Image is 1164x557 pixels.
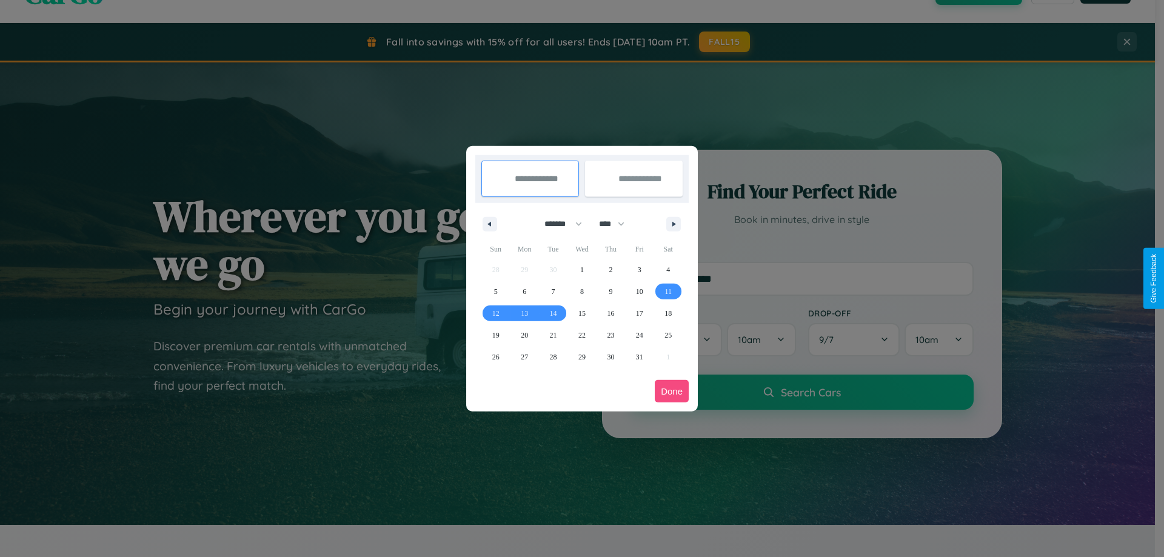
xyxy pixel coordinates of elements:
[510,346,538,368] button: 27
[567,281,596,302] button: 8
[654,239,683,259] span: Sat
[550,302,557,324] span: 14
[539,346,567,368] button: 28
[597,302,625,324] button: 16
[638,259,641,281] span: 3
[625,346,654,368] button: 31
[578,302,586,324] span: 15
[597,346,625,368] button: 30
[607,346,614,368] span: 30
[578,324,586,346] span: 22
[552,281,555,302] span: 7
[567,302,596,324] button: 15
[607,302,614,324] span: 16
[567,346,596,368] button: 29
[481,346,510,368] button: 26
[539,302,567,324] button: 14
[521,302,528,324] span: 13
[666,259,670,281] span: 4
[481,324,510,346] button: 19
[521,324,528,346] span: 20
[597,239,625,259] span: Thu
[664,302,672,324] span: 18
[597,259,625,281] button: 2
[636,302,643,324] span: 17
[550,346,557,368] span: 28
[597,324,625,346] button: 23
[567,239,596,259] span: Wed
[481,281,510,302] button: 5
[539,324,567,346] button: 21
[510,281,538,302] button: 6
[636,281,643,302] span: 10
[609,259,612,281] span: 2
[521,346,528,368] span: 27
[655,380,689,402] button: Done
[481,239,510,259] span: Sun
[636,324,643,346] span: 24
[625,281,654,302] button: 10
[625,259,654,281] button: 3
[492,324,500,346] span: 19
[654,302,683,324] button: 18
[654,259,683,281] button: 4
[492,302,500,324] span: 12
[636,346,643,368] span: 31
[567,324,596,346] button: 22
[654,281,683,302] button: 11
[539,239,567,259] span: Tue
[609,281,612,302] span: 9
[580,259,584,281] span: 1
[578,346,586,368] span: 29
[625,324,654,346] button: 24
[492,346,500,368] span: 26
[625,302,654,324] button: 17
[654,324,683,346] button: 25
[597,281,625,302] button: 9
[580,281,584,302] span: 8
[607,324,614,346] span: 23
[567,259,596,281] button: 1
[550,324,557,346] span: 21
[539,281,567,302] button: 7
[510,324,538,346] button: 20
[510,239,538,259] span: Mon
[1149,254,1158,303] div: Give Feedback
[664,324,672,346] span: 25
[664,281,672,302] span: 11
[494,281,498,302] span: 5
[510,302,538,324] button: 13
[481,302,510,324] button: 12
[523,281,526,302] span: 6
[625,239,654,259] span: Fri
